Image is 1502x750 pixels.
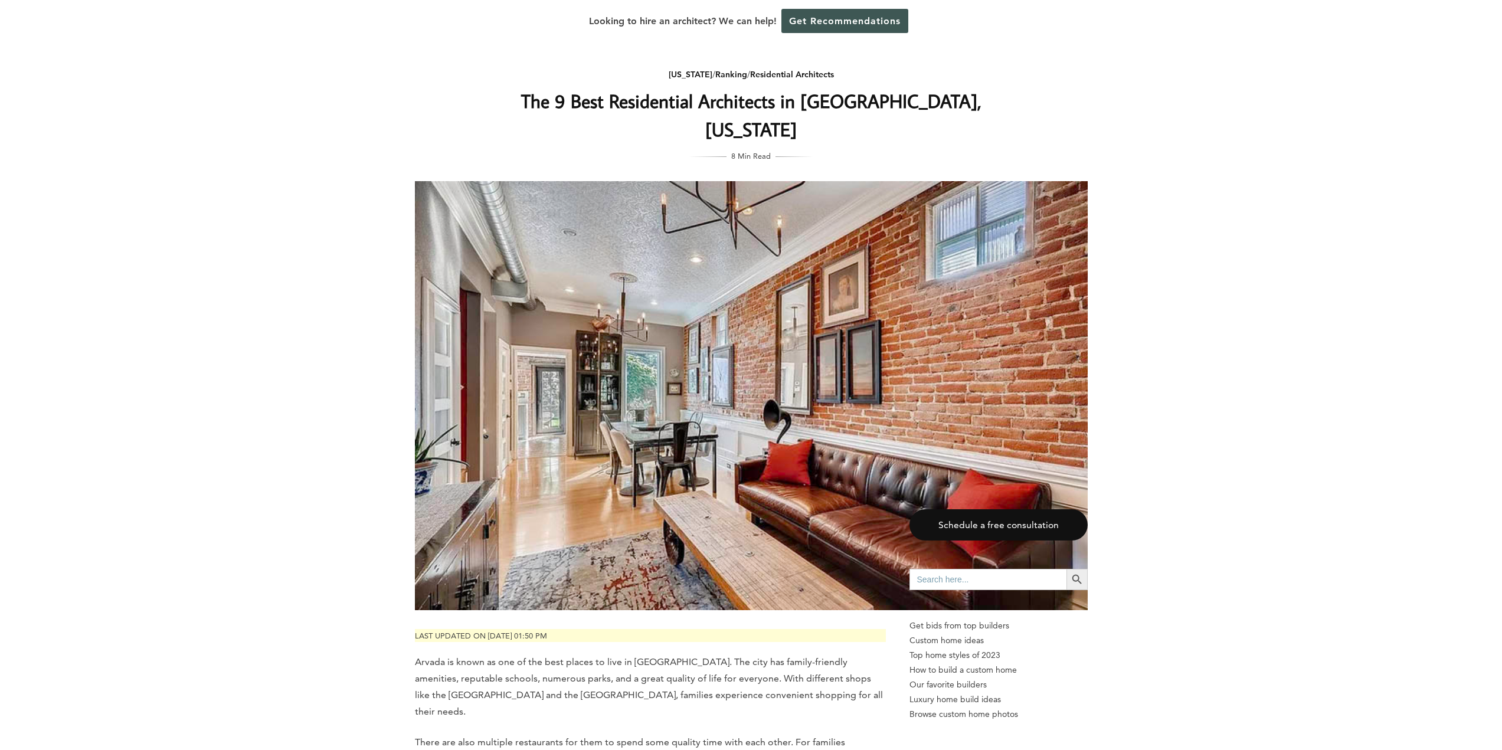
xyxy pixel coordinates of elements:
p: Get bids from top builders [909,618,1088,633]
a: How to build a custom home [909,663,1088,677]
span: 8 Min Read [731,149,771,162]
h1: The 9 Best Residential Architects in [GEOGRAPHIC_DATA], [US_STATE] [516,87,987,143]
a: [US_STATE] [669,69,712,80]
a: Browse custom home photos [909,707,1088,722]
a: Get Recommendations [781,9,908,33]
a: Our favorite builders [909,677,1088,692]
a: Residential Architects [750,69,834,80]
a: Custom home ideas [909,633,1088,648]
a: Ranking [715,69,747,80]
iframe: Drift Widget Chat Controller [1443,691,1488,736]
div: / / [516,67,987,82]
a: Top home styles of 2023 [909,648,1088,663]
span: Arvada is known as one of the best places to live in [GEOGRAPHIC_DATA]. The city has family-frien... [415,656,883,717]
a: Luxury home build ideas [909,692,1088,707]
p: Last updated on [DATE] 01:50 pm [415,629,886,643]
